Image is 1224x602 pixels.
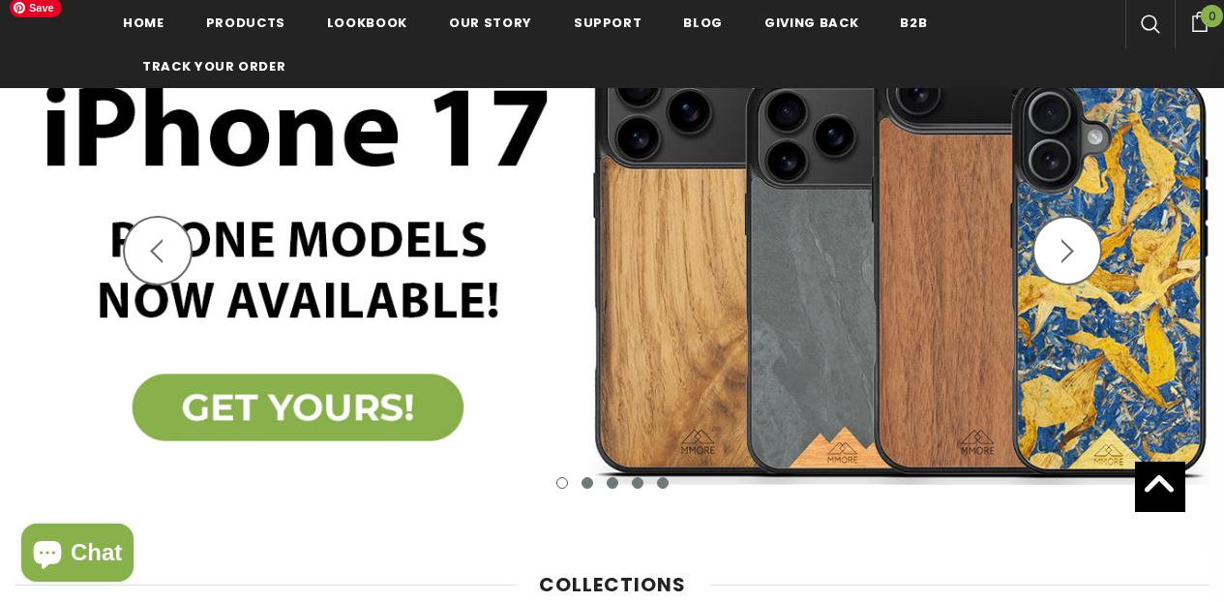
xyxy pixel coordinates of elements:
button: 3 [607,477,618,489]
span: Track your order [142,57,285,75]
span: Products [206,14,285,32]
inbox-online-store-chat: Shopify online store chat [15,524,139,587]
button: 1 [556,477,568,489]
span: 0 [1201,5,1223,27]
button: 5 [657,477,669,489]
span: Collections [539,571,686,598]
a: Track your order [142,44,285,87]
span: B2B [900,14,927,32]
span: Lookbook [327,14,407,32]
a: 0 [1175,9,1224,32]
span: support [574,14,642,32]
button: 4 [632,477,643,489]
span: Our Story [449,14,532,32]
span: Home [123,14,164,32]
button: 2 [582,477,593,489]
span: Giving back [764,14,858,32]
span: Blog [683,14,723,32]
